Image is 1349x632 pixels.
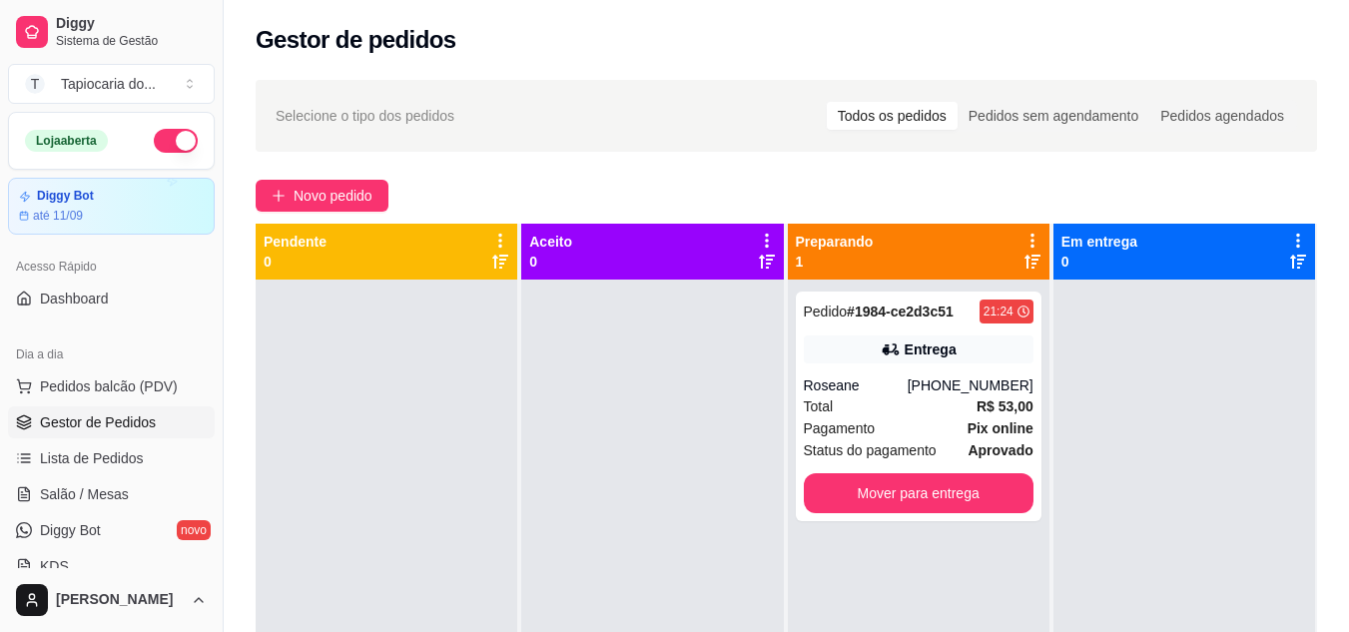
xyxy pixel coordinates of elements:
span: Pagamento [804,417,876,439]
div: Tapiocaria do ... [61,74,156,94]
button: [PERSON_NAME] [8,576,215,624]
p: 1 [796,252,874,272]
button: Pedidos balcão (PDV) [8,370,215,402]
strong: Pix online [968,420,1033,436]
div: Pedidos sem agendamento [958,102,1149,130]
p: 0 [264,252,327,272]
a: Salão / Mesas [8,478,215,510]
p: 0 [529,252,572,272]
p: Pendente [264,232,327,252]
strong: aprovado [968,442,1032,458]
span: plus [272,189,286,203]
span: Pedidos balcão (PDV) [40,376,178,396]
div: Roseane [804,375,908,395]
a: Diggy Botnovo [8,514,215,546]
strong: # 1984-ce2d3c51 [847,304,954,319]
button: Novo pedido [256,180,388,212]
p: Preparando [796,232,874,252]
span: Novo pedido [294,185,372,207]
button: Mover para entrega [804,473,1033,513]
div: Dia a dia [8,338,215,370]
span: Salão / Mesas [40,484,129,504]
div: Pedidos agendados [1149,102,1295,130]
span: Dashboard [40,289,109,309]
p: Aceito [529,232,572,252]
div: Acesso Rápido [8,251,215,283]
article: até 11/09 [33,208,83,224]
span: Sistema de Gestão [56,33,207,49]
button: Select a team [8,64,215,104]
h2: Gestor de pedidos [256,24,456,56]
article: Diggy Bot [37,189,94,204]
button: Alterar Status [154,129,198,153]
div: Entrega [905,339,957,359]
span: Selecione o tipo dos pedidos [276,105,454,127]
span: Gestor de Pedidos [40,412,156,432]
a: Diggy Botaté 11/09 [8,178,215,235]
span: Status do pagamento [804,439,937,461]
a: Dashboard [8,283,215,315]
a: KDS [8,550,215,582]
span: Total [804,395,834,417]
span: Diggy [56,15,207,33]
div: 21:24 [984,304,1013,319]
a: Gestor de Pedidos [8,406,215,438]
span: Diggy Bot [40,520,101,540]
a: DiggySistema de Gestão [8,8,215,56]
p: 0 [1061,252,1137,272]
strong: R$ 53,00 [977,398,1033,414]
a: Lista de Pedidos [8,442,215,474]
span: KDS [40,556,69,576]
div: Todos os pedidos [827,102,958,130]
span: [PERSON_NAME] [56,591,183,609]
span: Pedido [804,304,848,319]
div: Loja aberta [25,130,108,152]
div: [PHONE_NUMBER] [908,375,1033,395]
p: Em entrega [1061,232,1137,252]
span: T [25,74,45,94]
span: Lista de Pedidos [40,448,144,468]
